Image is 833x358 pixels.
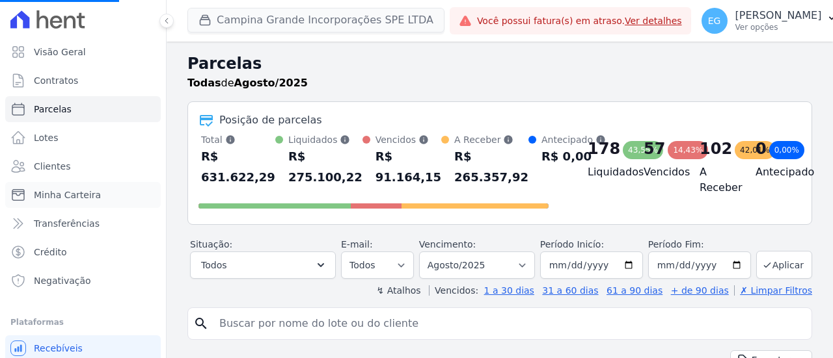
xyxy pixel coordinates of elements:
span: Lotes [34,131,59,144]
div: Posição de parcelas [219,112,322,128]
div: 43,55% [623,141,663,159]
button: Campina Grande Incorporações SPE LTDA [187,8,444,32]
label: Situação: [190,239,232,249]
div: A Receber [454,133,528,146]
label: Vencimento: [419,239,476,249]
h4: A Receber [700,164,735,196]
div: Antecipado [541,133,606,146]
div: Liquidados [288,133,362,146]
p: [PERSON_NAME] [735,9,822,22]
a: Visão Geral [5,39,161,65]
a: ✗ Limpar Filtros [734,285,812,296]
div: 102 [700,138,732,159]
a: Ver detalhes [625,16,682,26]
span: Você possui fatura(s) em atraso. [477,14,682,28]
div: 0,00% [769,141,804,159]
span: Contratos [34,74,78,87]
a: Minha Carteira [5,182,161,208]
a: 31 a 60 dias [542,285,598,296]
a: 1 a 30 dias [484,285,534,296]
div: R$ 275.100,22 [288,146,362,188]
div: R$ 0,00 [541,146,606,167]
a: Lotes [5,125,161,151]
a: Parcelas [5,96,161,122]
h4: Liquidados [588,164,623,180]
label: Período Inicío: [540,239,604,249]
span: Transferências [34,217,100,230]
span: Crédito [34,246,67,259]
div: 42,01% [735,141,775,159]
span: Minha Carteira [34,188,101,201]
strong: Agosto/2025 [234,77,308,89]
span: EG [708,16,721,25]
strong: Todas [187,77,221,89]
span: Parcelas [34,103,72,116]
span: Todos [201,257,226,273]
a: 61 a 90 dias [607,285,662,296]
div: R$ 631.622,29 [201,146,275,188]
button: Aplicar [756,251,812,279]
span: Clientes [34,160,70,173]
a: + de 90 dias [671,285,729,296]
h2: Parcelas [187,52,812,75]
p: Ver opções [735,22,822,32]
div: 14,43% [668,141,708,159]
div: R$ 265.357,92 [454,146,528,188]
div: R$ 91.164,15 [376,146,441,188]
p: de [187,75,308,91]
label: Período Fim: [648,238,751,251]
input: Buscar por nome do lote ou do cliente [212,311,806,337]
div: Total [201,133,275,146]
div: 0 [756,138,767,159]
a: Transferências [5,211,161,237]
a: Contratos [5,68,161,94]
div: 57 [644,138,665,159]
div: Vencidos [376,133,441,146]
h4: Antecipado [756,164,791,180]
label: E-mail: [341,239,373,249]
a: Negativação [5,268,161,294]
a: Crédito [5,239,161,265]
span: Recebíveis [34,342,83,355]
label: ↯ Atalhos [376,285,420,296]
div: Plataformas [10,314,156,330]
h4: Vencidos [644,164,679,180]
button: Todos [190,251,336,279]
span: Negativação [34,274,91,287]
span: Visão Geral [34,45,86,58]
a: Clientes [5,153,161,179]
label: Vencidos: [429,285,478,296]
div: 178 [588,138,620,159]
i: search [193,316,209,331]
